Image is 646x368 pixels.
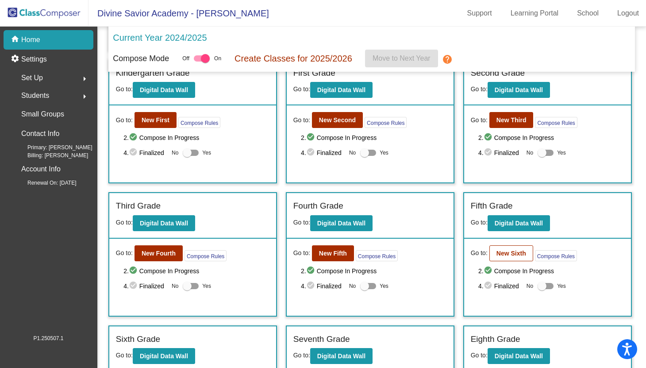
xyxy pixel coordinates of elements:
span: 4. Finalized [123,281,167,291]
mat-icon: check_circle [484,132,494,143]
mat-icon: home [11,35,21,45]
button: New First [135,112,177,128]
span: Off [182,54,189,62]
p: Create Classes for 2025/2026 [235,52,352,65]
button: New Fifth [312,245,354,261]
span: On [214,54,221,62]
span: Yes [380,147,388,158]
span: 2. Compose In Progress [123,132,269,143]
button: Compose Rules [535,250,577,261]
b: Digital Data Wall [495,220,543,227]
button: Compose Rules [535,117,577,128]
span: 4. Finalized [301,281,345,291]
b: Digital Data Wall [317,353,365,360]
button: Digital Data Wall [310,82,373,98]
span: Students [21,89,49,102]
p: Contact Info [21,128,59,140]
span: Go to: [293,85,310,93]
span: No [527,282,533,290]
button: Digital Data Wall [133,82,195,98]
button: Digital Data Wall [488,82,550,98]
button: Digital Data Wall [133,348,195,364]
span: 2. Compose In Progress [478,266,624,276]
mat-icon: check_circle [306,132,317,143]
b: New Sixth [496,250,526,257]
mat-icon: check_circle [306,281,317,291]
span: 2. Compose In Progress [478,132,624,143]
span: Go to: [293,352,310,359]
span: Go to: [471,352,488,359]
button: Digital Data Wall [310,348,373,364]
b: New Fifth [319,250,347,257]
span: Renewal On: [DATE] [13,179,76,187]
p: Small Groups [21,108,64,120]
label: Eighth Grade [471,333,520,346]
span: Go to: [293,248,310,258]
b: Digital Data Wall [140,86,188,93]
mat-icon: check_circle [129,147,139,158]
span: Go to: [471,248,488,258]
b: Digital Data Wall [495,353,543,360]
p: Settings [21,54,47,65]
span: Yes [380,281,388,291]
span: 4. Finalized [478,281,522,291]
span: No [172,149,178,157]
span: Yes [557,147,566,158]
span: Divine Savior Academy - [PERSON_NAME] [88,6,269,20]
span: No [349,282,356,290]
p: Account Info [21,163,61,175]
button: Digital Data Wall [488,215,550,231]
mat-icon: check_circle [129,132,139,143]
button: Compose Rules [365,117,407,128]
span: Primary: [PERSON_NAME] [13,143,92,151]
mat-icon: check_circle [484,266,494,276]
mat-icon: check_circle [306,266,317,276]
span: Go to: [116,85,133,93]
button: Digital Data Wall [488,348,550,364]
mat-icon: check_circle [306,147,317,158]
a: Support [460,6,499,20]
b: Digital Data Wall [140,220,188,227]
button: Compose Rules [178,117,220,128]
span: 4. Finalized [301,147,345,158]
mat-icon: arrow_right [79,74,90,84]
p: Home [21,35,40,45]
span: Go to: [293,116,310,125]
span: Billing: [PERSON_NAME] [13,151,88,159]
label: Seventh Grade [293,333,350,346]
label: Sixth Grade [116,333,160,346]
span: Set Up [21,72,43,84]
span: Go to: [116,219,133,226]
mat-icon: check_circle [484,147,494,158]
p: Current Year 2024/2025 [113,31,207,44]
span: No [349,149,356,157]
b: New Second [319,116,356,124]
button: New Sixth [489,245,533,261]
span: Go to: [293,219,310,226]
span: No [172,282,178,290]
span: 4. Finalized [123,147,167,158]
span: 2. Compose In Progress [301,132,447,143]
p: Compose Mode [113,53,169,65]
span: Yes [557,281,566,291]
button: Compose Rules [356,250,398,261]
label: Fourth Grade [293,200,343,213]
button: Digital Data Wall [310,215,373,231]
label: First Grade [293,67,335,80]
span: Go to: [471,219,488,226]
label: Third Grade [116,200,161,213]
mat-icon: check_circle [484,281,494,291]
label: Kindergarten Grade [116,67,190,80]
button: Compose Rules [185,250,227,261]
mat-icon: check_circle [129,266,139,276]
span: 2. Compose In Progress [301,266,447,276]
span: 4. Finalized [478,147,522,158]
b: Digital Data Wall [317,220,365,227]
span: Go to: [471,85,488,93]
button: New Third [489,112,534,128]
button: New Second [312,112,363,128]
button: Move to Next Year [365,50,438,67]
button: Digital Data Wall [133,215,195,231]
b: New Fourth [142,250,176,257]
label: Fifth Grade [471,200,513,213]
